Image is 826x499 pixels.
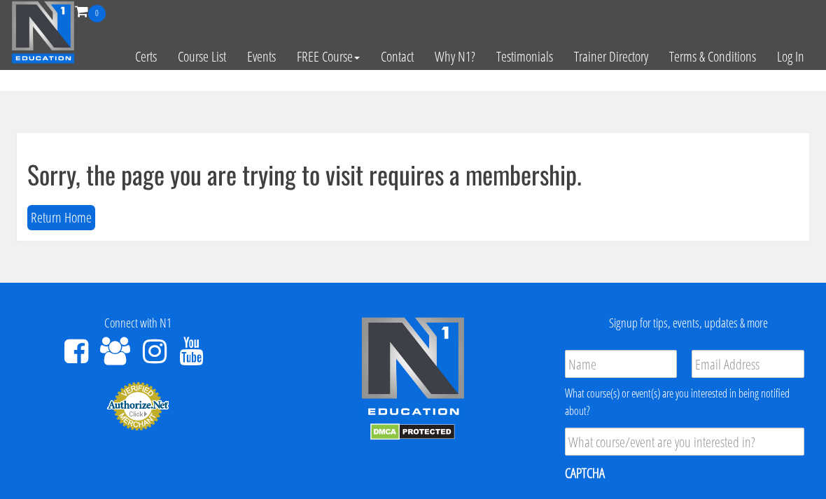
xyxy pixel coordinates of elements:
input: Email Address [692,350,804,378]
a: Terms & Conditions [659,22,766,91]
a: Contact [370,22,424,91]
span: 0 [88,5,106,22]
h4: Connect with N1 [10,316,265,330]
input: What course/event are you interested in? [565,428,804,456]
button: Return Home [27,205,95,231]
a: Events [237,22,286,91]
a: Trainer Directory [563,22,659,91]
h4: Signup for tips, events, updates & more [561,316,815,330]
a: Course List [167,22,237,91]
a: Why N1? [424,22,486,91]
a: Log In [766,22,815,91]
div: What course(s) or event(s) are you interested in being notified about? [565,385,804,419]
h1: Sorry, the page you are trying to visit requires a membership. [27,160,799,188]
img: n1-edu-logo [360,316,465,420]
img: DMCA.com Protection Status [370,423,455,440]
a: 0 [75,1,106,20]
label: CAPTCHA [565,464,605,482]
a: Testimonials [486,22,563,91]
img: n1-education [11,1,75,64]
a: FREE Course [286,22,370,91]
input: Name [565,350,678,378]
a: Certs [125,22,167,91]
img: Authorize.Net Merchant - Click to Verify [106,381,169,431]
